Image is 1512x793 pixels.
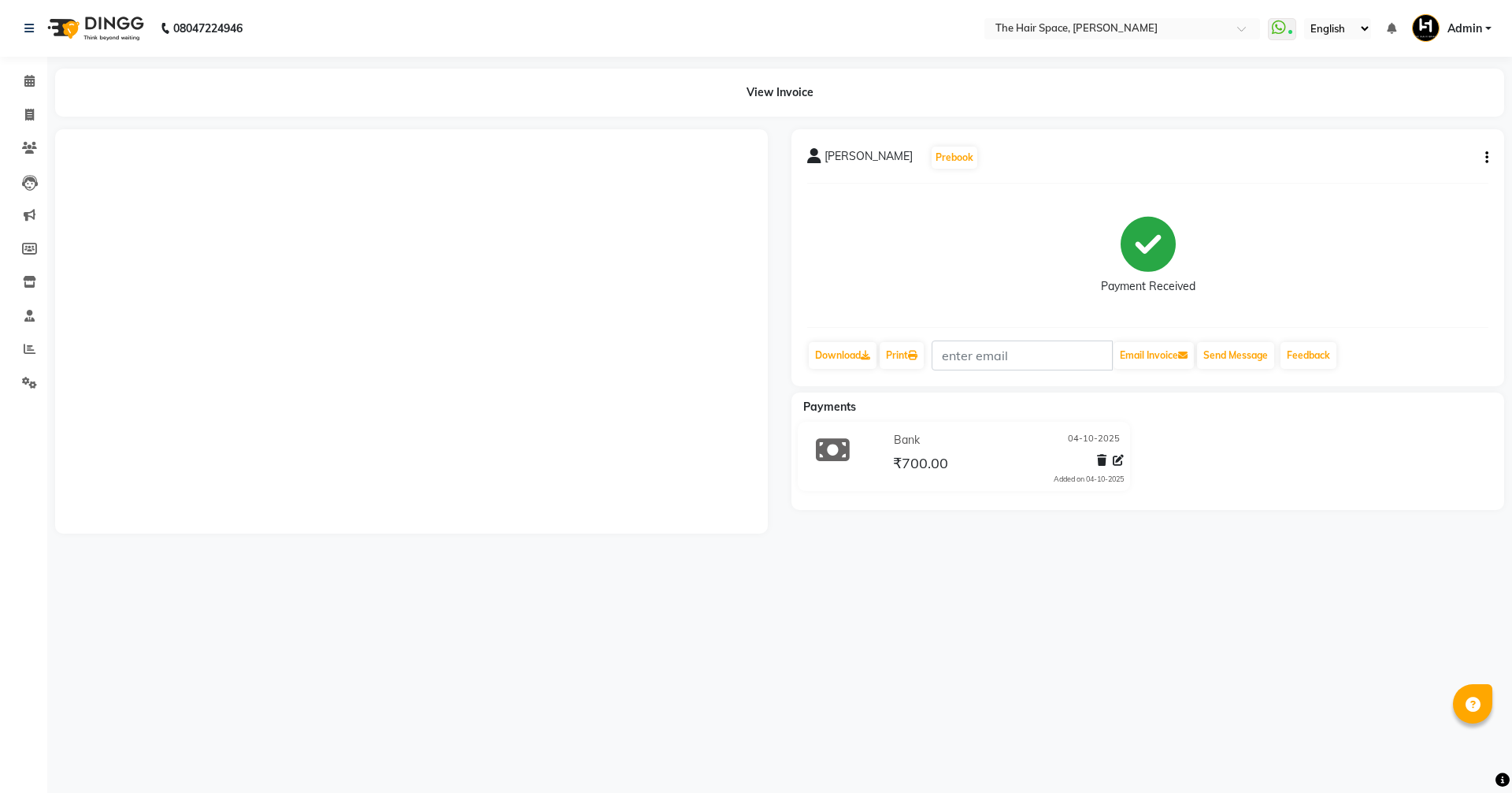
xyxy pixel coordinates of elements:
span: ₹700.00 [893,454,948,476]
a: Feedback [1280,342,1336,369]
span: [PERSON_NAME] [825,148,913,170]
button: Send Message [1197,342,1274,369]
button: Email Invoice [1114,342,1194,369]
div: Added on 04-10-2025 [1054,474,1124,485]
b: 08047224946 [173,6,243,50]
div: View Invoice [55,69,1504,117]
iframe: chat widget [1446,730,1496,777]
span: Payments [803,400,856,414]
img: logo [40,6,148,50]
span: Bank [894,432,920,449]
button: Prebook [932,147,977,169]
span: 04-10-2025 [1068,432,1120,449]
input: enter email [932,341,1113,370]
div: Payment Received [1101,278,1195,295]
a: Download [809,342,876,369]
span: Admin [1447,20,1482,37]
a: Print [880,342,924,369]
img: Admin [1412,14,1440,42]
